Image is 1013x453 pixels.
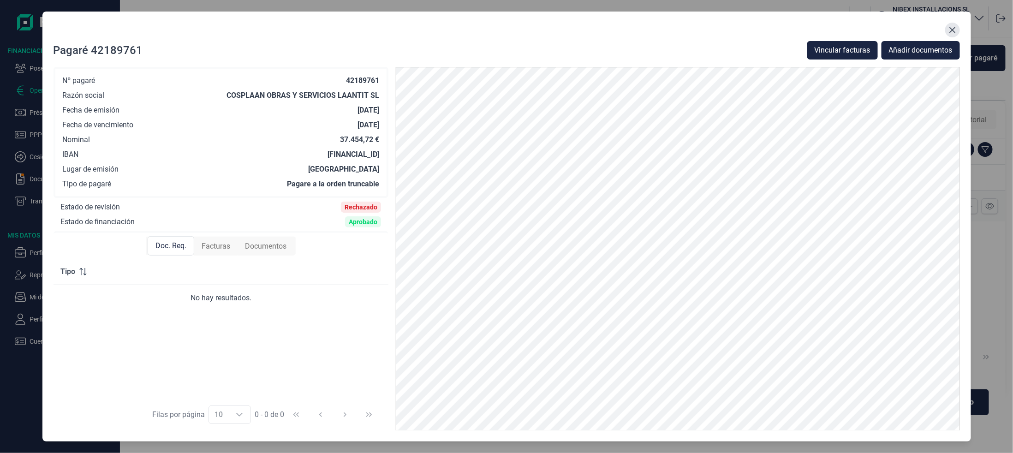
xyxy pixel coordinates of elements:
[63,91,105,100] div: Razón social
[334,404,356,426] button: Next Page
[255,411,284,418] span: 0 - 0 de 0
[340,135,379,144] div: 37.454,72 €
[61,292,381,304] div: No hay resultados.
[202,241,230,252] span: Facturas
[346,76,379,85] div: 42189761
[61,217,135,226] div: Estado de financiación
[226,91,379,100] div: COSPLAAN OBRAS Y SERVICIOS LAANTIT SL
[238,237,294,256] div: Documentos
[358,404,380,426] button: Last Page
[358,106,379,115] div: [DATE]
[345,203,377,211] div: Rechazado
[245,241,286,252] span: Documentos
[310,404,332,426] button: Previous Page
[194,237,238,256] div: Facturas
[148,236,194,256] div: Doc. Req.
[63,76,95,85] div: Nº pagaré
[328,150,379,159] div: [FINANCIAL_ID]
[945,23,960,37] button: Close
[63,106,120,115] div: Fecha de emisión
[396,67,959,431] img: PDF Viewer
[61,203,120,212] div: Estado de revisión
[807,41,878,60] button: Vincular facturas
[815,45,870,56] span: Vincular facturas
[349,218,377,226] div: Aprobado
[155,240,186,251] span: Doc. Req.
[54,43,143,58] div: Pagaré 42189761
[285,404,307,426] button: First Page
[63,120,134,130] div: Fecha de vencimiento
[63,150,79,159] div: IBAN
[358,120,379,130] div: [DATE]
[889,45,953,56] span: Añadir documentos
[61,266,76,277] span: Tipo
[882,41,960,60] button: Añadir documentos
[63,165,119,174] div: Lugar de emisión
[228,406,250,423] div: Choose
[63,135,90,144] div: Nominal
[63,179,112,189] div: Tipo de pagaré
[308,165,379,174] div: [GEOGRAPHIC_DATA]
[152,409,205,420] div: Filas por página
[287,179,379,189] div: Pagare a la orden truncable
